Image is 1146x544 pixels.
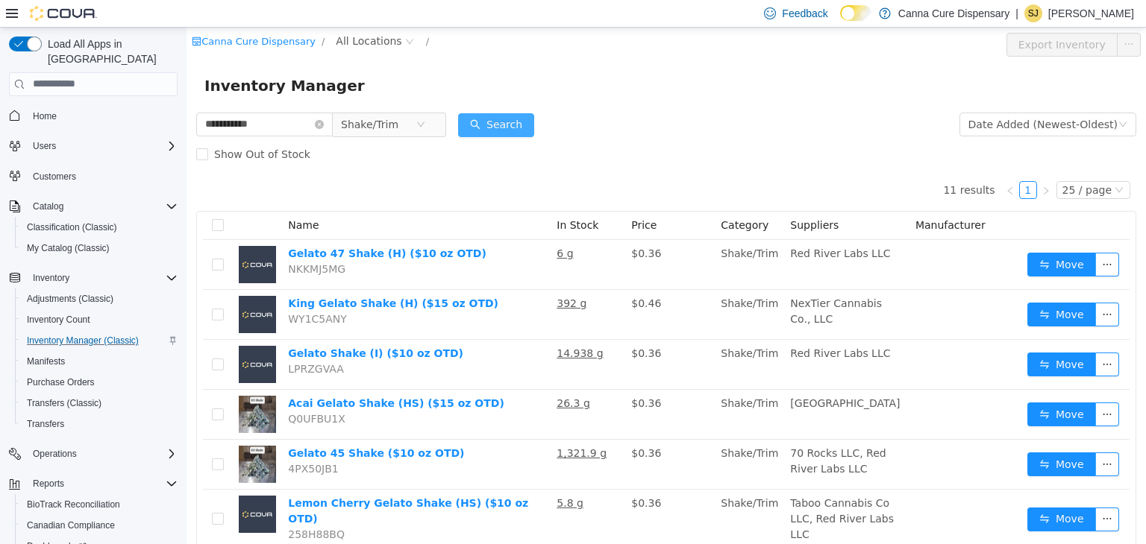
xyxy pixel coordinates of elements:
[370,320,416,332] u: 14.938 g
[928,158,937,168] i: icon: down
[21,332,178,350] span: Inventory Manager (Classic)
[833,154,850,171] a: 1
[909,275,933,299] button: icon: ellipsis
[604,469,707,513] span: Taboo Cannabis Co LLC, Red River Labs LLC
[101,385,159,397] span: Q0UFBU1X
[3,165,184,187] button: Customers
[135,8,138,19] span: /
[757,154,808,171] li: 11 results
[27,107,63,125] a: Home
[528,462,598,522] td: Shake/Trim
[52,218,90,256] img: Gelato 47 Shake (H) ($10 oz OTD) placeholder
[128,92,137,101] i: icon: close-circle
[909,325,933,349] button: icon: ellipsis
[101,192,132,203] span: Name
[33,110,57,122] span: Home
[27,137,62,155] button: Users
[1048,4,1134,22] p: [PERSON_NAME]
[3,196,184,217] button: Catalog
[820,5,931,29] button: Export Inventory
[445,420,475,431] span: $0.36
[729,192,799,203] span: Manufacturer
[27,376,95,388] span: Purchase Orders
[370,192,412,203] span: In Stock
[21,290,119,308] a: Adjustments (Classic)
[21,352,178,370] span: Manifests
[3,473,184,494] button: Reports
[52,268,90,306] img: King Gelato Shake (H) ($15 oz OTD) placeholder
[841,325,909,349] button: icon: swapMove
[27,168,82,186] a: Customers
[841,375,909,399] button: icon: swapMove
[528,262,598,312] td: Shake/Trim
[21,496,178,513] span: BioTrack Reconciliation
[370,220,386,232] u: 6 g
[21,352,71,370] a: Manifests
[604,192,652,203] span: Suppliers
[101,501,158,513] span: 258H88BQ
[101,320,277,332] a: Gelato Shake (I) ($10 oz OTD)
[27,314,90,326] span: Inventory Count
[21,373,178,391] span: Purchase Orders
[33,448,77,460] span: Operations
[855,159,864,168] i: icon: right
[27,335,139,347] span: Inventory Manager (Classic)
[930,5,954,29] button: icon: ellipsis
[15,515,184,536] button: Canadian Compliance
[27,167,178,186] span: Customers
[101,220,300,232] a: Gelato 47 Shake (H) ($10 oz OTD)
[21,373,101,391] a: Purchase Orders
[27,397,101,409] span: Transfers (Classic)
[1028,4,1039,22] span: SJ
[33,272,69,284] span: Inventory
[370,420,420,431] u: 1,321.9 g
[27,519,115,531] span: Canadian Compliance
[21,218,123,236] a: Classification (Classic)
[15,330,184,351] button: Inventory Manager (Classic)
[101,420,278,431] a: Gelato 45 Shake ($10 oz OTD)
[819,159,828,168] i: icon: left
[15,372,184,393] button: Purchase Orders
[15,351,184,372] button: Manifests
[604,270,695,297] span: NexTier Cannabis Co., LLC
[101,469,342,497] a: Lemon Cherry Gelato Shake (HS) ($10 oz OTD)
[604,320,704,332] span: Red River Labs LLC
[27,107,178,125] span: Home
[840,5,871,21] input: Dark Mode
[15,414,184,434] button: Transfers
[101,370,318,382] a: Acai Gelato Shake (HS) ($15 oz OTD)
[33,200,63,212] span: Catalog
[909,425,933,449] button: icon: ellipsis
[445,370,475,382] span: $0.36
[5,8,129,19] a: icon: shopCanna Cure Dispensary
[21,218,178,236] span: Classification (Classic)
[21,516,121,534] a: Canadian Compliance
[52,468,90,505] img: Lemon Cherry Gelato Shake (HS) ($10 oz OTD) placeholder
[528,312,598,362] td: Shake/Trim
[604,370,713,382] span: [GEOGRAPHIC_DATA]
[21,415,70,433] a: Transfers
[876,154,925,171] div: 25 / page
[15,309,184,330] button: Inventory Count
[27,221,117,233] span: Classification (Classic)
[841,225,909,249] button: icon: swapMove
[21,332,145,350] a: Inventory Manager (Classic)
[815,154,833,171] li: Previous Page
[909,480,933,504] button: icon: ellipsis
[101,435,151,447] span: 4PX50JB1
[445,469,475,481] span: $0.36
[21,394,107,412] a: Transfers (Classic)
[154,86,212,108] span: Shake/Trim
[27,197,178,215] span: Catalog
[52,418,90,455] img: Gelato 45 Shake ($10 oz OTD) hero shot
[30,6,97,21] img: Cova
[101,285,160,297] span: WY1C5ANY
[3,268,184,288] button: Inventory
[27,475,178,493] span: Reports
[370,370,404,382] u: 26.3 g
[27,355,65,367] span: Manifests
[21,311,96,329] a: Inventory Count
[52,318,90,355] img: Gelato Shake (I) ($10 oz OTD) placeholder
[27,445,178,463] span: Operations
[21,415,178,433] span: Transfers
